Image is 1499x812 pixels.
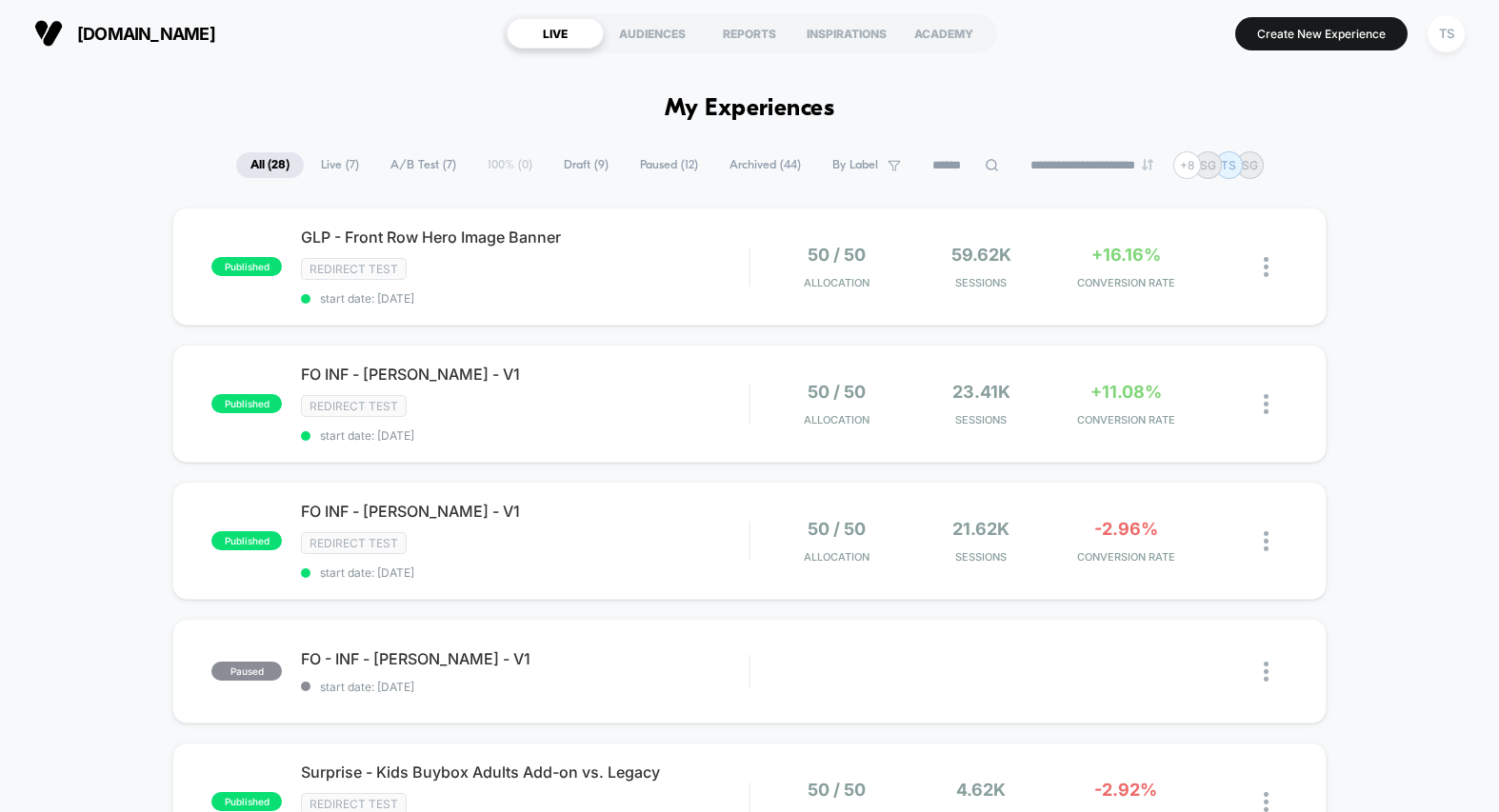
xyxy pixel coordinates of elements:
span: All ( 28 ) [236,152,304,178]
div: TS [1428,15,1465,52]
span: Redirect Test [301,532,407,554]
span: Redirect Test [301,258,407,280]
span: By Label [832,158,878,172]
span: 23.41k [952,382,1010,402]
span: A/B Test ( 7 ) [376,152,470,178]
span: FO INF - [PERSON_NAME] - V1 [301,502,749,521]
div: + 8 [1173,151,1201,179]
span: -2.96% [1094,519,1158,539]
span: start date: [DATE] [301,680,749,694]
span: Allocation [804,550,869,564]
img: close [1264,394,1269,414]
img: close [1264,531,1269,551]
span: +11.08% [1090,382,1162,402]
p: TS [1221,158,1236,172]
span: Surprise - Kids Buybox Adults Add-on vs. Legacy [301,762,749,782]
img: Visually logo [34,19,63,48]
span: 4.62k [956,780,1006,800]
div: REPORTS [701,18,798,49]
span: published [211,257,282,276]
button: TS [1422,14,1470,53]
img: end [1142,159,1153,170]
button: Create New Experience [1235,17,1408,50]
span: FO - INF - [PERSON_NAME] - V1 [301,649,749,668]
div: LIVE [507,18,604,49]
span: [DOMAIN_NAME] [77,24,215,44]
span: CONVERSION RATE [1058,550,1193,564]
img: close [1264,662,1269,682]
div: INSPIRATIONS [798,18,895,49]
span: CONVERSION RATE [1058,413,1193,426]
span: start date: [DATE] [301,565,749,580]
span: Live ( 7 ) [307,152,373,178]
span: FO INF - [PERSON_NAME] - V1 [301,365,749,384]
span: Sessions [914,276,1049,289]
h1: My Experiences [665,95,835,123]
span: 50 / 50 [808,519,866,539]
span: published [211,531,282,550]
span: 59.62k [951,245,1011,265]
img: close [1264,792,1269,812]
span: start date: [DATE] [301,291,749,306]
span: Redirect Test [301,395,407,417]
span: CONVERSION RATE [1058,276,1193,289]
span: 50 / 50 [808,382,866,402]
span: Allocation [804,413,869,426]
span: Draft ( 9 ) [550,152,623,178]
p: SG [1200,158,1216,172]
span: published [211,394,282,413]
div: ACADEMY [895,18,992,49]
span: GLP - Front Row Hero Image Banner [301,228,749,247]
span: start date: [DATE] [301,428,749,443]
span: +16.16% [1091,245,1161,265]
span: 21.62k [952,519,1009,539]
span: Sessions [914,413,1049,426]
span: Paused ( 12 ) [626,152,712,178]
span: published [211,792,282,811]
img: close [1264,257,1269,277]
span: Archived ( 44 ) [715,152,815,178]
span: 50 / 50 [808,245,866,265]
span: 50 / 50 [808,780,866,800]
button: [DOMAIN_NAME] [29,18,221,49]
span: Sessions [914,550,1049,564]
p: SG [1242,158,1258,172]
span: Allocation [804,276,869,289]
span: paused [211,662,282,681]
div: AUDIENCES [604,18,701,49]
span: -2.92% [1094,780,1157,800]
